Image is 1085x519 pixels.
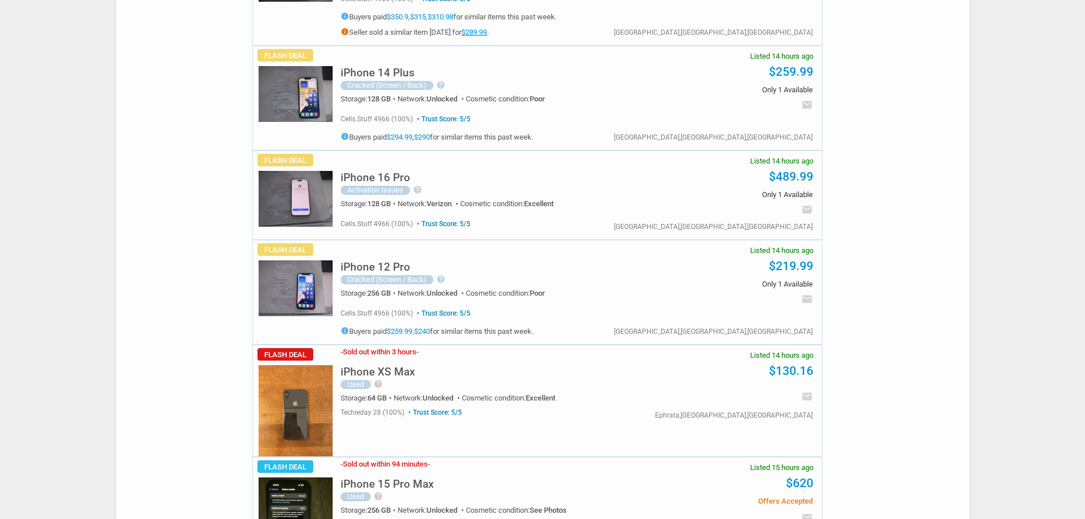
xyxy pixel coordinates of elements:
div: Network: [398,506,466,514]
a: iPhone 14 Plus [341,70,415,78]
span: Only 1 Available [641,280,812,288]
img: s-l225.jpg [259,66,333,122]
a: $259.99 [769,65,813,79]
span: Listed 14 hours ago [750,352,813,359]
span: Flash Deal [257,49,313,62]
span: techieday 28 (100%) [341,408,404,416]
div: [GEOGRAPHIC_DATA],[GEOGRAPHIC_DATA],[GEOGRAPHIC_DATA] [614,328,813,335]
span: Only 1 Available [641,191,812,198]
span: 256 GB [367,506,391,514]
h3: Sold out within 94 minutes [341,460,430,468]
h5: Buyers paid , for similar items this past week. [341,132,533,141]
span: Trust Score: 5/5 [415,115,470,123]
h5: iPhone 12 Pro [341,261,410,272]
a: $350.9 [387,13,408,21]
span: Unlocked [427,95,457,103]
span: Flash Deal [257,460,313,473]
span: Excellent [524,199,554,208]
i: email [801,391,813,402]
div: Storage: [341,289,398,297]
i: help [436,275,445,284]
span: Poor [530,289,545,297]
h5: Seller sold a similar item [DATE] for . [341,27,556,36]
span: - [341,460,343,468]
div: Cosmetic condition: [466,95,545,103]
a: iPhone 16 Pro [341,174,410,183]
i: email [801,293,813,305]
i: email [801,204,813,215]
a: $290 [414,133,430,141]
div: Activation Issues [341,186,410,195]
span: Offers Accepted [641,497,812,505]
span: Listed 15 hours ago [750,464,813,471]
span: Flash Deal [257,243,313,256]
span: 128 GB [367,95,391,103]
h5: Buyers paid , for similar items this past week. [341,326,533,335]
div: Used [341,492,371,501]
a: $315 [410,13,426,21]
span: Unlocked [427,289,457,297]
div: Storage: [341,506,398,514]
span: - [428,460,430,468]
div: Cosmetic condition: [460,200,554,207]
span: - [416,348,419,356]
a: $620 [786,476,813,490]
span: 256 GB [367,289,391,297]
span: Unlocked [423,394,453,402]
div: Ephrata,[GEOGRAPHIC_DATA],[GEOGRAPHIC_DATA] [655,412,813,419]
span: 64 GB [367,394,387,402]
span: cells.stuff 4966 (100%) [341,309,413,317]
div: Network: [398,95,466,103]
div: Storage: [341,200,398,207]
div: Storage: [341,394,394,402]
i: help [374,492,383,501]
span: Listed 14 hours ago [750,157,813,165]
div: Cosmetic condition: [466,506,567,514]
div: [GEOGRAPHIC_DATA],[GEOGRAPHIC_DATA],[GEOGRAPHIC_DATA] [614,29,813,36]
span: Excellent [526,394,555,402]
a: $310.98 [428,13,453,21]
a: $289.99 [461,28,487,36]
div: Network: [394,394,462,402]
i: email [801,99,813,111]
span: Verizon [427,199,452,208]
div: [GEOGRAPHIC_DATA],[GEOGRAPHIC_DATA],[GEOGRAPHIC_DATA] [614,223,813,230]
i: info [341,326,349,335]
div: Used [341,380,371,389]
span: cells.stuff 4966 (100%) [341,220,413,228]
h3: Sold out within 3 hours [341,348,419,355]
h5: Buyers paid , , for similar items this past week. [341,12,556,21]
div: Cosmetic condition: [462,394,555,402]
a: $130.16 [769,364,813,378]
a: $489.99 [769,170,813,183]
span: cells.stuff 4966 (100%) [341,115,413,123]
span: 128 GB [367,199,391,208]
span: Trust Score: 5/5 [415,309,470,317]
img: s-l225.jpg [259,365,333,456]
i: help [413,185,422,194]
i: info [341,12,349,21]
a: $294.99 [387,133,412,141]
i: help [374,379,383,389]
span: See Photos [530,506,567,514]
span: Only 1 Available [641,86,812,93]
div: Cracked (Screen / Back) [341,275,433,284]
div: [GEOGRAPHIC_DATA],[GEOGRAPHIC_DATA],[GEOGRAPHIC_DATA] [614,134,813,141]
span: Poor [530,95,545,103]
a: $259.99 [387,327,412,336]
h5: iPhone 15 Pro Max [341,479,434,489]
span: Listed 14 hours ago [750,247,813,254]
span: Trust Score: 5/5 [415,220,470,228]
i: info [341,27,349,36]
img: s-l225.jpg [259,171,333,227]
span: - [341,348,343,356]
span: Flash Deal [257,348,313,361]
div: Cracked (Screen / Back) [341,81,433,90]
a: $219.99 [769,259,813,273]
span: Trust Score: 5/5 [406,408,462,416]
a: $240 [414,327,430,336]
a: iPhone 12 Pro [341,264,410,272]
i: help [436,80,445,89]
a: iPhone XS Max [341,369,415,377]
span: Unlocked [427,506,457,514]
